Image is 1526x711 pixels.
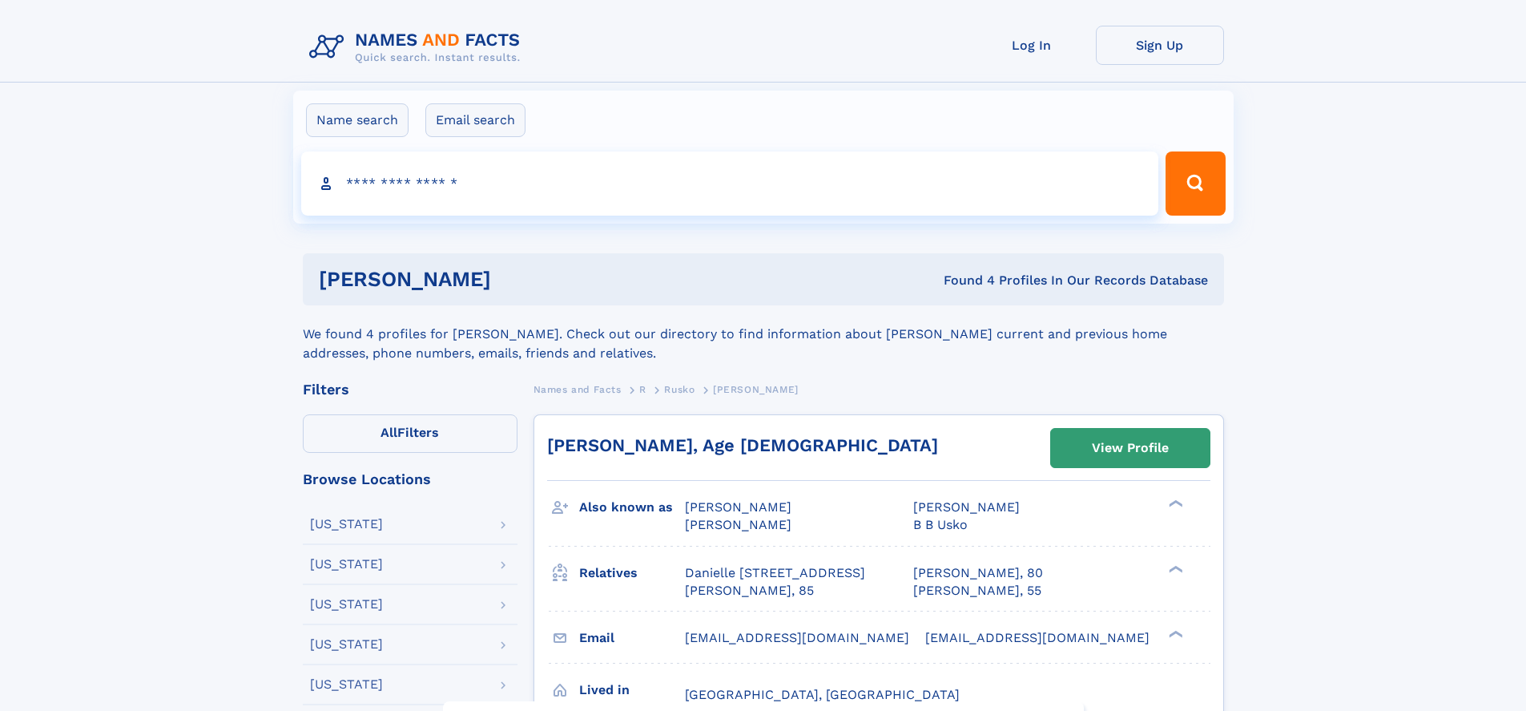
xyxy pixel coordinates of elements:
[664,379,695,399] a: Rusko
[310,518,383,531] div: [US_STATE]
[1165,499,1184,509] div: ❯
[685,499,791,515] span: [PERSON_NAME]
[1051,429,1210,467] a: View Profile
[925,630,1150,645] span: [EMAIL_ADDRESS][DOMAIN_NAME]
[579,494,685,521] h3: Also known as
[310,558,383,571] div: [US_STATE]
[685,517,791,532] span: [PERSON_NAME]
[639,384,646,395] span: R
[664,384,695,395] span: Rusko
[1096,26,1224,65] a: Sign Up
[310,598,383,611] div: [US_STATE]
[310,678,383,691] div: [US_STATE]
[685,630,909,645] span: [EMAIL_ADDRESS][DOMAIN_NAME]
[1165,564,1184,574] div: ❯
[913,564,1043,582] a: [PERSON_NAME], 80
[380,425,397,440] span: All
[303,382,517,397] div: Filters
[1165,628,1184,639] div: ❯
[968,26,1096,65] a: Log In
[913,582,1041,600] a: [PERSON_NAME], 55
[685,687,960,702] span: [GEOGRAPHIC_DATA], [GEOGRAPHIC_DATA]
[301,151,1159,216] input: search input
[717,272,1208,289] div: Found 4 Profiles In Our Records Database
[303,472,517,487] div: Browse Locations
[425,103,525,137] label: Email search
[685,564,865,582] a: Danielle [STREET_ADDRESS]
[579,624,685,652] h3: Email
[310,638,383,651] div: [US_STATE]
[547,435,938,455] a: [PERSON_NAME], Age [DEMOGRAPHIC_DATA]
[319,269,718,289] h1: [PERSON_NAME]
[685,582,814,600] a: [PERSON_NAME], 85
[306,103,409,137] label: Name search
[303,26,533,69] img: Logo Names and Facts
[713,384,799,395] span: [PERSON_NAME]
[1092,430,1169,467] div: View Profile
[303,414,517,453] label: Filters
[579,560,685,587] h3: Relatives
[1166,151,1225,216] button: Search Button
[303,305,1224,363] div: We found 4 profiles for [PERSON_NAME]. Check out our directory to find information about [PERSON_...
[533,379,622,399] a: Names and Facts
[639,379,646,399] a: R
[913,499,1020,515] span: [PERSON_NAME]
[579,677,685,704] h3: Lived in
[913,517,968,532] span: B B Usko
